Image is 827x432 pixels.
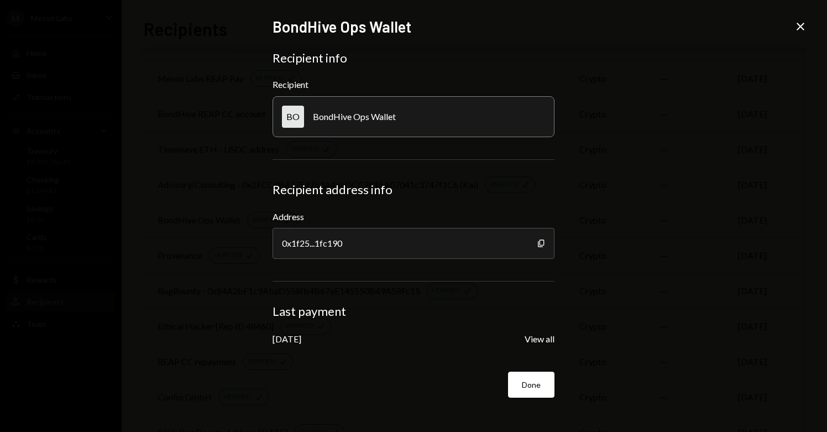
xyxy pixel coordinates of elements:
[273,79,554,90] div: Recipient
[313,111,396,122] div: BondHive Ops Wallet
[273,304,554,319] div: Last payment
[273,334,301,344] div: [DATE]
[525,334,554,345] button: View all
[273,182,554,197] div: Recipient address info
[273,228,554,259] div: 0x1f25...1fc190
[273,50,554,66] div: Recipient info
[273,210,554,223] label: Address
[273,16,554,38] h2: BondHive Ops Wallet
[282,106,304,128] div: BO
[508,372,554,398] button: Done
